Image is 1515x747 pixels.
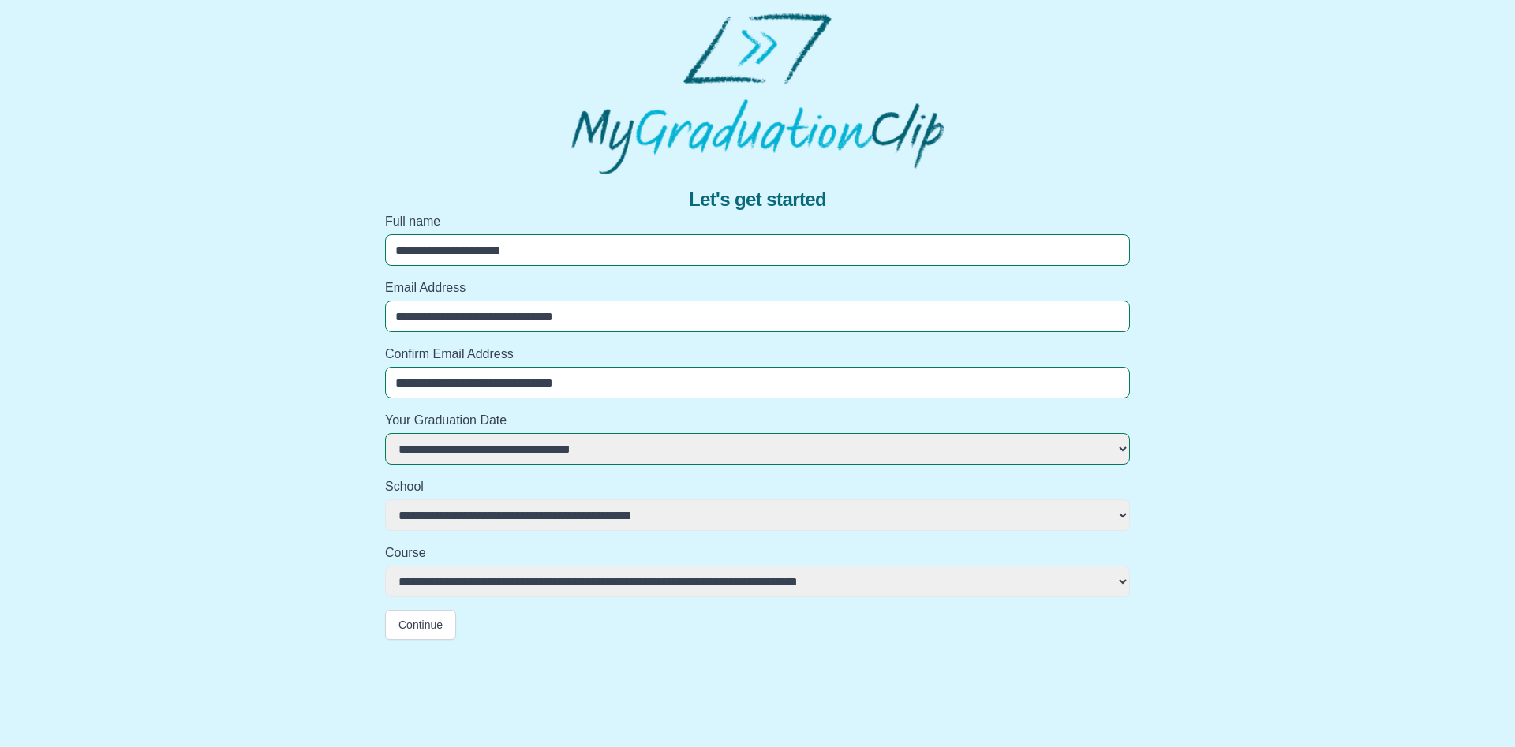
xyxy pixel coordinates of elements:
[385,345,1130,364] label: Confirm Email Address
[385,278,1130,297] label: Email Address
[385,543,1130,562] label: Course
[385,477,1130,496] label: School
[571,13,944,174] img: MyGraduationClip
[385,411,1130,430] label: Your Graduation Date
[689,187,826,212] span: Let's get started
[385,212,1130,231] label: Full name
[385,610,456,640] button: Continue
